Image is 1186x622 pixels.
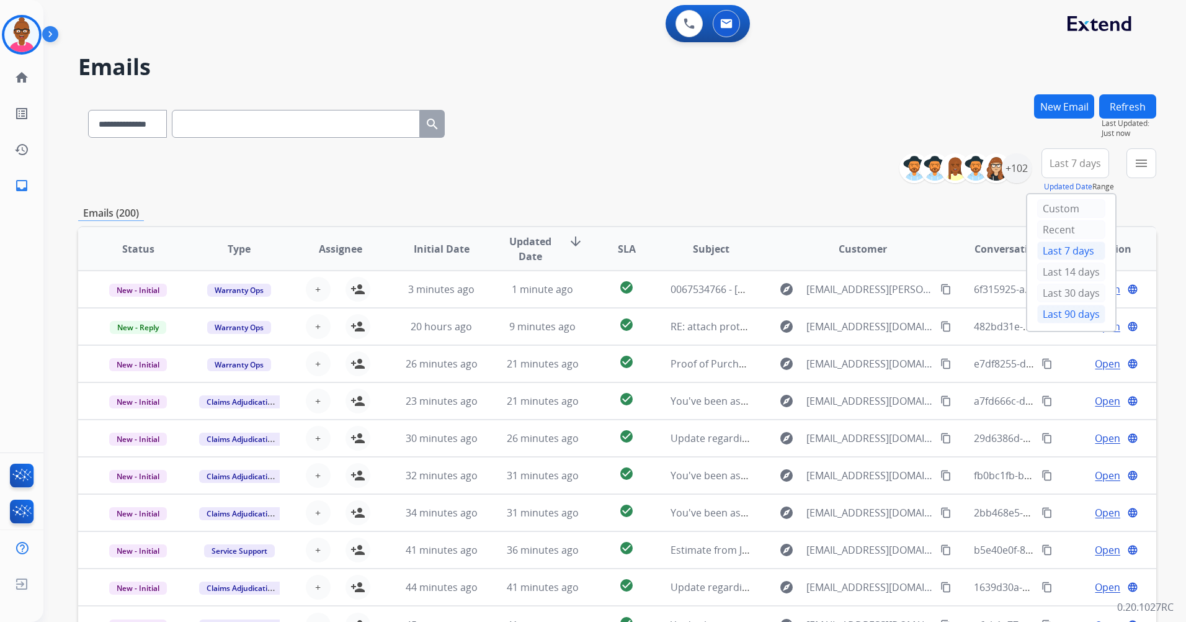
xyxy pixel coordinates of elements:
[1127,358,1138,369] mat-icon: language
[122,241,154,256] span: Status
[671,282,811,296] span: 0067534766 - [PERSON_NAME]
[512,282,573,296] span: 1 minute ago
[671,543,1123,557] span: Estimate from Jewel-Craft, Estimate for EXTEND Job # 5713091019 Customer: DORJSUREN OTGON
[1037,284,1105,302] div: Last 30 days
[14,178,29,193] mat-icon: inbox
[319,241,362,256] span: Assignee
[306,575,331,600] button: +
[1102,128,1156,138] span: Just now
[507,357,579,371] span: 21 minutes ago
[199,433,284,446] span: Claims Adjudication
[693,241,729,256] span: Subject
[306,426,331,451] button: +
[1041,433,1053,444] mat-icon: content_copy
[940,582,952,593] mat-icon: content_copy
[406,506,478,520] span: 34 minutes ago
[940,321,952,332] mat-icon: content_copy
[199,395,284,408] span: Claims Adjudication
[619,317,634,332] mat-icon: check_circle
[974,357,1164,371] span: e7df8255-d629-495d-93b7-8e57c40907dc
[109,507,167,520] span: New - Initial
[1041,507,1053,518] mat-icon: content_copy
[204,544,275,557] span: Service Support
[350,356,365,371] mat-icon: person_add
[1095,505,1120,520] span: Open
[671,469,1064,482] span: You've been assigned a new service order: 2199aa25-db88-4582-8918-65aeb57aba99
[350,505,365,520] mat-icon: person_add
[940,395,952,407] mat-icon: content_copy
[406,431,478,445] span: 30 minutes ago
[779,543,794,557] mat-icon: explore
[315,356,321,371] span: +
[78,55,1156,79] h2: Emails
[350,543,365,557] mat-icon: person_add
[315,580,321,595] span: +
[779,282,794,297] mat-icon: explore
[1037,263,1105,281] div: Last 14 days
[350,468,365,483] mat-icon: person_add
[14,70,29,85] mat-icon: home
[1127,321,1138,332] mat-icon: language
[619,466,634,481] mat-icon: check_circle
[671,431,1142,445] span: Update regarding your fulfillment method for Service Order: 59203b1e-053d-4192-ab1a-c7f30c4bfe7e
[306,538,331,562] button: +
[1041,582,1053,593] mat-icon: content_copy
[414,241,470,256] span: Initial Date
[507,580,579,594] span: 41 minutes ago
[109,395,167,408] span: New - Initial
[1034,94,1094,119] button: New Email
[1117,600,1174,615] p: 0.20.1027RC
[110,321,166,334] span: New - Reply
[779,394,794,408] mat-icon: explore
[199,470,284,483] span: Claims Adjudication
[109,284,167,297] span: New - Initial
[306,314,331,339] button: +
[14,106,29,121] mat-icon: list_alt
[671,357,755,371] span: Proof of Purchase
[1037,305,1105,323] div: Last 90 days
[425,117,440,132] mat-icon: search
[109,544,167,557] span: New - Initial
[1127,284,1138,295] mat-icon: language
[619,503,634,518] mat-icon: check_circle
[779,319,794,334] mat-icon: explore
[806,319,934,334] span: [EMAIL_ADDRESS][DOMAIN_NAME]
[109,470,167,483] span: New - Initial
[974,580,1165,594] span: 1639d30a-925b-4885-810d-3c433db1f559
[974,469,1157,482] span: fb0bc1fb-bf71-4d49-b10d-189314ff8bc5
[350,282,365,297] mat-icon: person_add
[306,463,331,488] button: +
[315,505,321,520] span: +
[1127,544,1138,556] mat-icon: language
[199,582,284,595] span: Claims Adjudication
[671,320,858,333] span: RE: attach protection order 624G526587
[315,319,321,334] span: +
[1127,395,1138,407] mat-icon: language
[619,578,634,593] mat-icon: check_circle
[350,431,365,446] mat-icon: person_add
[806,394,934,408] span: [EMAIL_ADDRESS][DOMAIN_NAME]
[806,468,934,483] span: [EMAIL_ADDRESS][DOMAIN_NAME]
[1095,468,1120,483] span: Open
[779,431,794,446] mat-icon: explore
[1041,470,1053,481] mat-icon: content_copy
[779,468,794,483] mat-icon: explore
[406,469,478,482] span: 32 minutes ago
[940,470,952,481] mat-icon: content_copy
[350,319,365,334] mat-icon: person_add
[315,468,321,483] span: +
[350,580,365,595] mat-icon: person_add
[509,320,576,333] span: 9 minutes ago
[1037,220,1105,239] div: Recent
[411,320,472,333] span: 20 hours ago
[207,284,271,297] span: Warranty Ops
[1095,543,1120,557] span: Open
[940,284,952,295] mat-icon: content_copy
[1041,544,1053,556] mat-icon: content_copy
[806,431,934,446] span: [EMAIL_ADDRESS][DOMAIN_NAME]
[671,580,1148,594] span: Update regarding your fulfillment method for Service Order: 79d68f7e-2316-405d-bb5d-4a9d803ba647
[207,358,271,371] span: Warranty Ops
[619,354,634,369] mat-icon: check_circle
[1041,358,1053,369] mat-icon: content_copy
[839,241,887,256] span: Customer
